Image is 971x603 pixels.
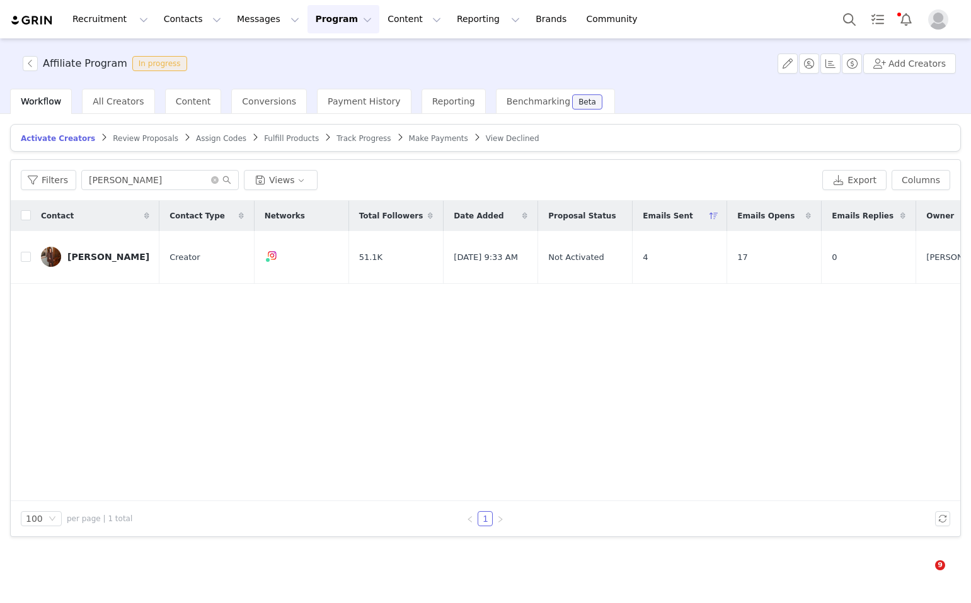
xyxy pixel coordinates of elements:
span: [DATE] 9:33 AM [454,251,518,264]
a: [PERSON_NAME] [41,247,149,267]
i: icon: right [497,516,504,523]
a: Community [579,5,651,33]
img: instagram.svg [267,251,277,261]
a: 1 [478,512,492,526]
li: Previous Page [463,511,478,526]
button: Add Creators [863,54,956,74]
a: Brands [528,5,578,33]
span: Content [176,96,211,106]
button: Recruitment [65,5,156,33]
iframe: Intercom live chat [909,560,939,590]
span: per page | 1 total [67,513,132,524]
span: All Creators [93,96,144,106]
li: Next Page [493,511,508,526]
button: Content [380,5,449,33]
span: View Declined [486,134,539,143]
button: Profile [921,9,961,30]
span: Conversions [242,96,296,106]
span: Emails Sent [643,210,692,222]
div: [PERSON_NAME] [67,252,149,262]
button: Columns [892,170,950,190]
img: placeholder-profile.jpg [928,9,948,30]
span: Emails Opens [737,210,795,222]
button: Export [822,170,887,190]
span: Date Added [454,210,503,222]
img: grin logo [10,14,54,26]
span: Payment History [328,96,401,106]
span: In progress [132,56,187,71]
button: Program [307,5,379,33]
button: Search [836,5,863,33]
span: Emails Replies [832,210,893,222]
span: [object Object] [23,56,192,71]
button: Contacts [156,5,229,33]
span: Total Followers [359,210,423,222]
span: Owner [926,210,954,222]
i: icon: left [466,516,474,523]
div: 100 [26,512,43,526]
span: 17 [737,251,748,264]
span: Contact Type [169,210,225,222]
span: 4 [643,251,648,264]
span: Networks [265,210,305,222]
span: Workflow [21,96,61,106]
button: Filters [21,170,76,190]
input: Search... [81,170,239,190]
button: Reporting [449,5,527,33]
span: Make Payments [409,134,468,143]
button: Views [244,170,318,190]
span: Assign Codes [196,134,246,143]
div: Beta [578,98,596,106]
span: Fulfill Products [264,134,319,143]
span: Reporting [432,96,475,106]
span: Proposal Status [548,210,616,222]
span: 9 [935,560,945,570]
span: Track Progress [336,134,391,143]
h3: Affiliate Program [43,56,127,71]
button: Notifications [892,5,920,33]
span: Not Activated [548,251,604,264]
img: d672dcf8-009e-4022-a27e-dab017141122.jpg [41,247,61,267]
span: Review Proposals [113,134,178,143]
i: icon: down [49,515,56,524]
span: Creator [169,251,200,264]
button: Messages [229,5,307,33]
li: 1 [478,511,493,526]
i: icon: search [222,176,231,184]
span: Contact [41,210,74,222]
span: 51.1K [359,251,382,264]
i: icon: close-circle [211,176,219,184]
span: Benchmarking [507,96,570,106]
span: Activate Creators [21,134,95,143]
a: Tasks [864,5,892,33]
span: 0 [832,251,837,264]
